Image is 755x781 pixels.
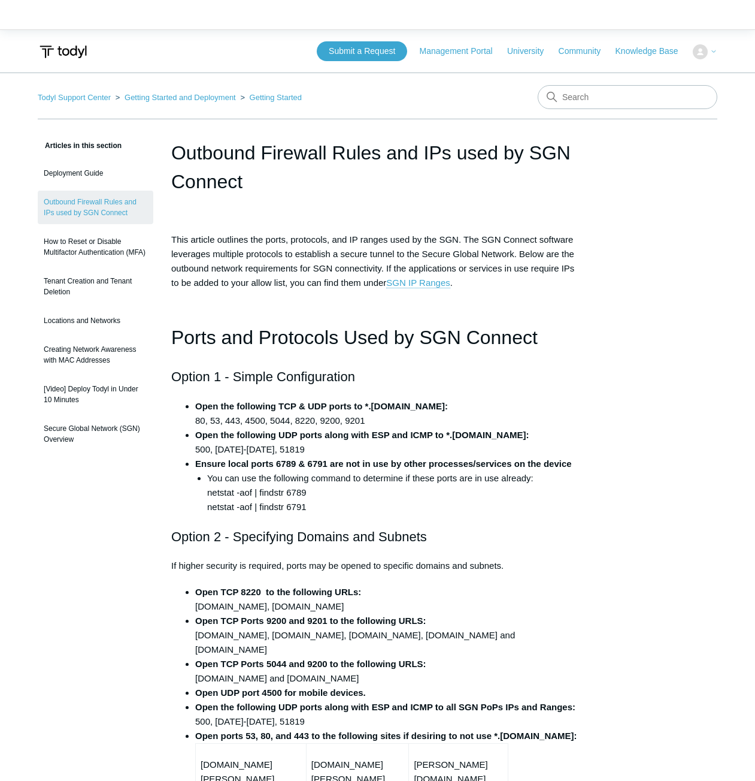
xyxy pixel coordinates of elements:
li: Getting Started and Deployment [113,93,238,102]
a: Deployment Guide [38,162,153,185]
li: You can use the following command to determine if these ports are in use already: netstat -aof | ... [207,471,584,514]
strong: Open TCP 8220 to the following URLs: [195,587,361,597]
span: Articles in this section [38,141,122,150]
strong: Open TCP Ports 9200 and 9201 to the following URLS: [195,616,426,626]
a: How to Reset or Disable Multifactor Authentication (MFA) [38,230,153,264]
img: Todyl Support Center Help Center home page [38,41,89,63]
strong: Open ports 53, 80, and 443 to the following sites if desiring to not use *.[DOMAIN_NAME]: [195,731,577,741]
a: Locations and Networks [38,309,153,332]
a: University [507,45,556,58]
strong: Open the following UDP ports along with ESP and ICMP to all SGN PoPs IPs and Ranges: [195,702,575,712]
li: 500, [DATE]-[DATE], 51819 [195,428,584,457]
span: This article outlines the ports, protocols, and IP ranges used by the SGN. The SGN Connect softwa... [171,234,574,288]
strong: Open the following UDP ports along with ESP and ICMP to *.[DOMAIN_NAME]: [195,430,529,440]
a: Outbound Firewall Rules and IPs used by SGN Connect [38,191,153,224]
a: SGN IP Ranges [386,278,450,288]
input: Search [538,85,717,109]
h1: Outbound Firewall Rules and IPs used by SGN Connect [171,138,584,196]
strong: Ensure local ports 6789 & 6791 are not in use by other processes/services on the device [195,459,572,469]
a: Community [559,45,613,58]
li: 500, [DATE]-[DATE], 51819 [195,700,584,729]
a: Submit a Request [317,41,407,61]
a: Secure Global Network (SGN) Overview [38,417,153,451]
li: 80, 53, 443, 4500, 5044, 8220, 9200, 9201 [195,399,584,428]
p: If higher security is required, ports may be opened to specific domains and subnets. [171,559,584,573]
li: [DOMAIN_NAME], [DOMAIN_NAME] [195,585,584,614]
a: Getting Started [250,93,302,102]
a: Management Portal [420,45,505,58]
h1: Ports and Protocols Used by SGN Connect [171,322,584,353]
a: Creating Network Awareness with MAC Addresses [38,338,153,372]
a: Getting Started and Deployment [125,93,236,102]
a: Todyl Support Center [38,93,111,102]
h2: Option 2 - Specifying Domains and Subnets [171,526,584,547]
strong: Open the following TCP & UDP ports to *.[DOMAIN_NAME]: [195,401,448,411]
a: Tenant Creation and Tenant Deletion [38,270,153,303]
h2: Option 1 - Simple Configuration [171,366,584,387]
a: Knowledge Base [615,45,690,58]
a: [Video] Deploy Todyl in Under 10 Minutes [38,378,153,411]
strong: Open UDP port 4500 for mobile devices. [195,687,366,698]
strong: Open TCP Ports 5044 and 9200 to the following URLS: [195,659,426,669]
li: [DOMAIN_NAME], [DOMAIN_NAME], [DOMAIN_NAME], [DOMAIN_NAME] and [DOMAIN_NAME] [195,614,584,657]
li: Getting Started [238,93,302,102]
li: Todyl Support Center [38,93,113,102]
li: [DOMAIN_NAME] and [DOMAIN_NAME] [195,657,584,686]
